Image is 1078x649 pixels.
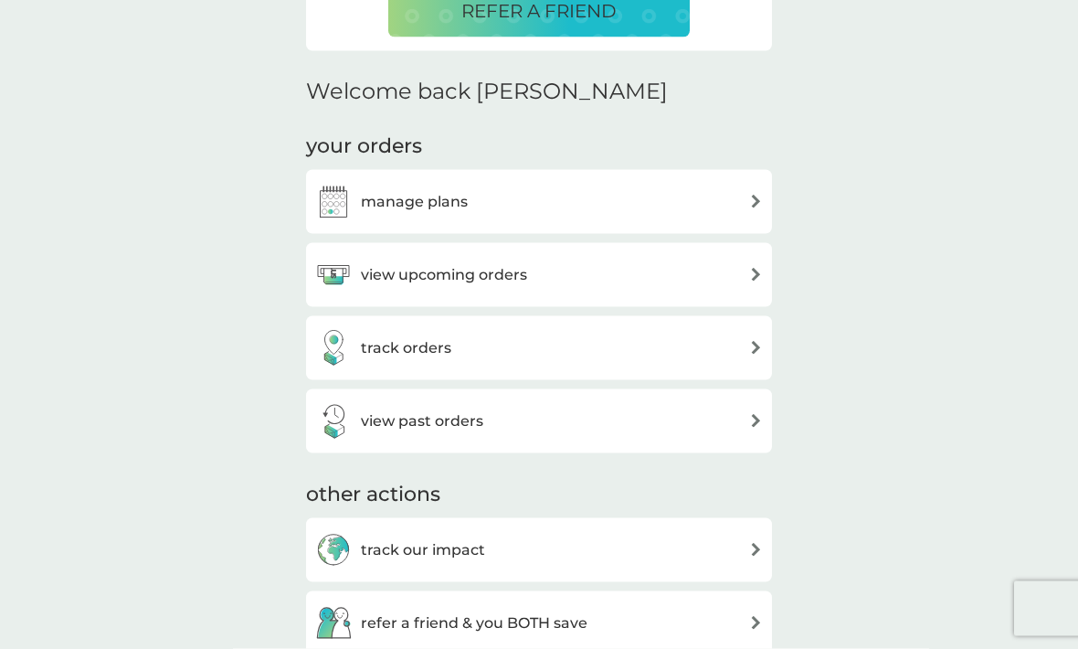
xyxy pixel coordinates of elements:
[361,336,451,360] h3: track orders
[749,341,763,355] img: arrow right
[361,410,483,433] h3: view past orders
[306,481,440,509] h3: other actions
[361,612,587,635] h3: refer a friend & you BOTH save
[306,79,668,105] h2: Welcome back [PERSON_NAME]
[749,195,763,208] img: arrow right
[749,543,763,557] img: arrow right
[306,133,422,161] h3: your orders
[361,263,527,287] h3: view upcoming orders
[361,190,468,214] h3: manage plans
[749,414,763,428] img: arrow right
[749,616,763,630] img: arrow right
[749,268,763,282] img: arrow right
[361,538,485,562] h3: track our impact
